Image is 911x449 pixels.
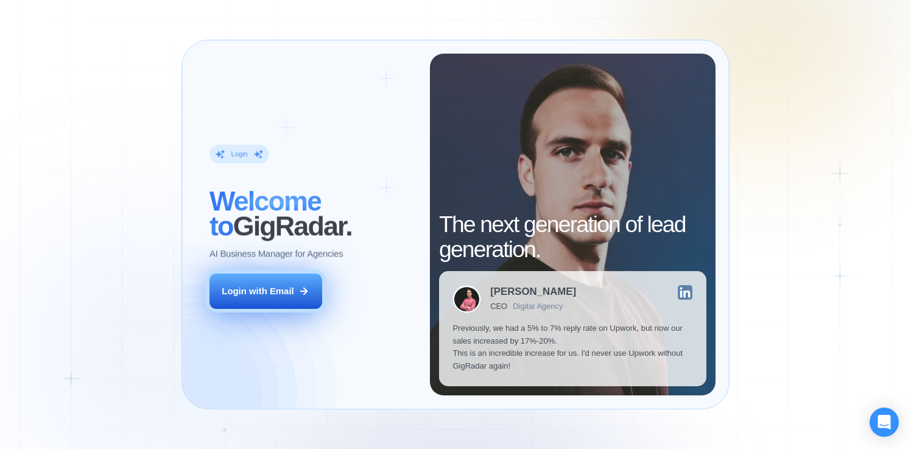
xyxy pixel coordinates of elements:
[870,408,899,437] div: Open Intercom Messenger
[513,302,563,311] div: Digital Agency
[490,302,507,311] div: CEO
[490,287,576,297] div: [PERSON_NAME]
[209,247,343,260] p: AI Business Manager for Agencies
[209,188,417,238] h2: ‍ GigRadar.
[231,149,247,158] div: Login
[452,322,692,372] p: Previously, we had a 5% to 7% reply rate on Upwork, but now our sales increased by 17%-20%. This ...
[439,212,706,262] h2: The next generation of lead generation.
[209,274,322,309] button: Login with Email
[209,185,321,241] span: Welcome to
[222,285,294,298] div: Login with Email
